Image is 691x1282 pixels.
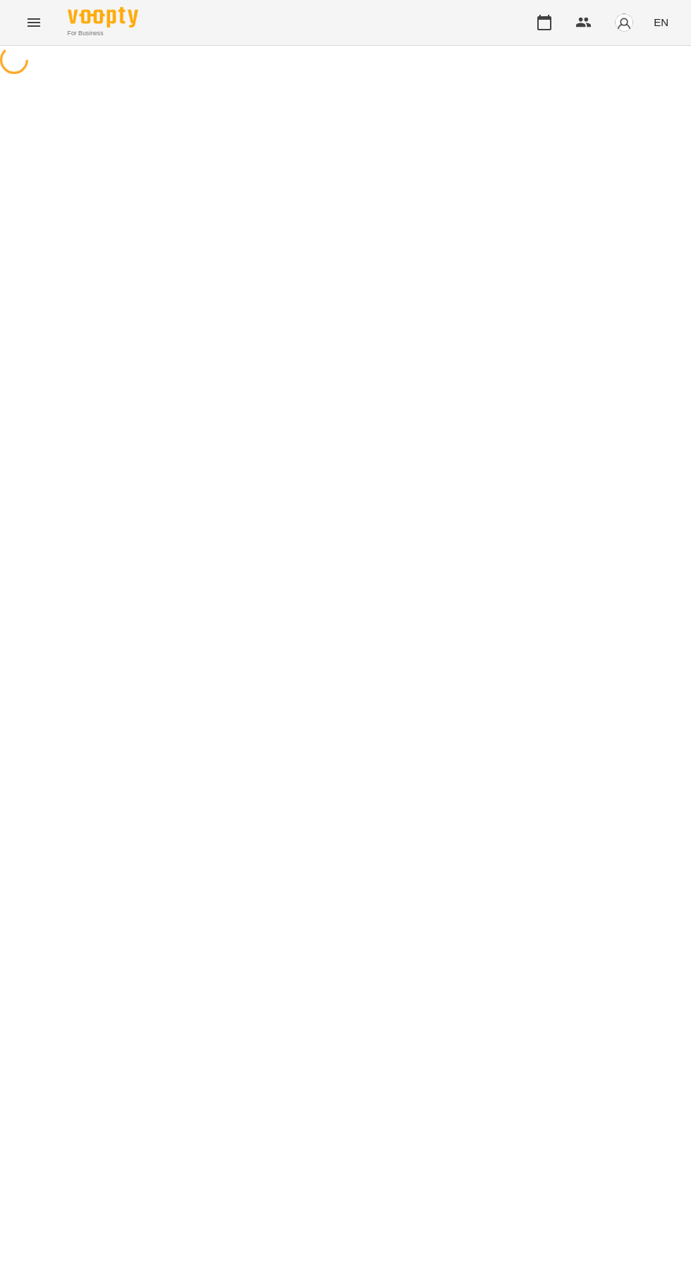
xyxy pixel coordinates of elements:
[68,7,138,27] img: Voopty Logo
[654,15,668,30] span: EN
[68,29,138,38] span: For Business
[648,9,674,35] button: EN
[17,6,51,39] button: Menu
[614,13,634,32] img: avatar_s.png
